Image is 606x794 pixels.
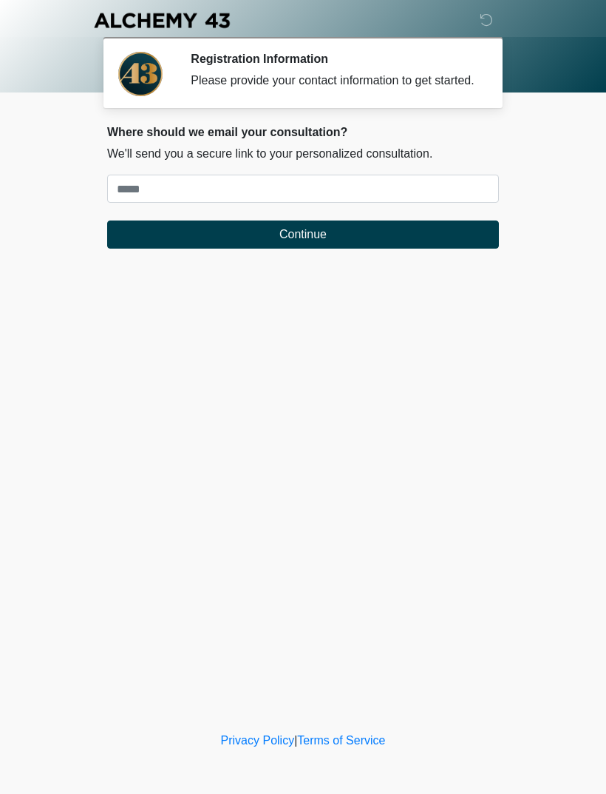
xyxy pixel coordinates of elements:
[92,11,231,30] img: Alchemy 43 Logo
[107,125,499,139] h2: Where should we email your consultation?
[221,734,295,747] a: Privacy Policy
[191,52,477,66] h2: Registration Information
[297,734,385,747] a: Terms of Service
[294,734,297,747] a: |
[118,52,163,96] img: Agent Avatar
[191,72,477,90] div: Please provide your contact information to get started.
[107,145,499,163] p: We'll send you a secure link to your personalized consultation.
[107,221,499,249] button: Continue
